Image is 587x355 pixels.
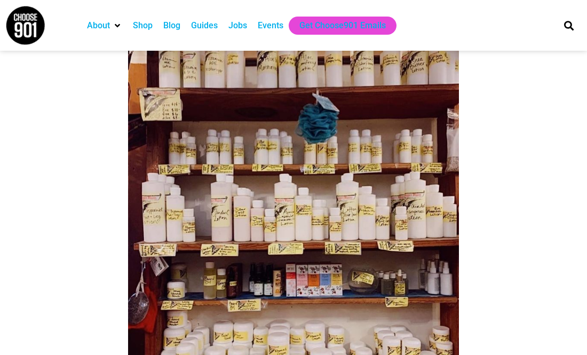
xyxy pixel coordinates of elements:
[560,17,578,34] div: Search
[191,19,218,32] a: Guides
[133,19,153,32] a: Shop
[163,19,180,32] a: Blog
[299,19,386,32] a: Get Choose901 Emails
[87,19,110,32] a: About
[82,17,549,35] nav: Main nav
[228,19,247,32] a: Jobs
[258,19,283,32] a: Events
[82,17,128,35] div: About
